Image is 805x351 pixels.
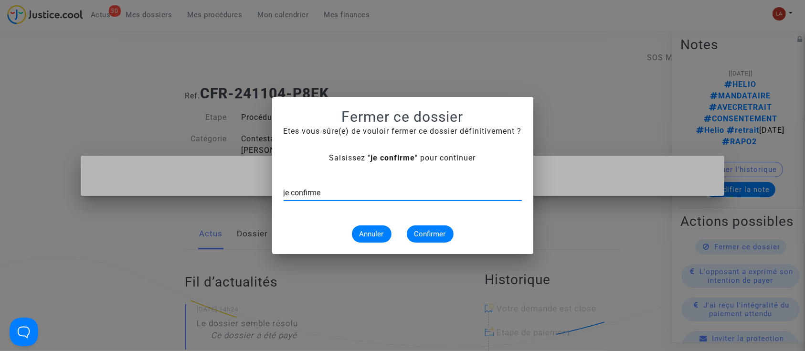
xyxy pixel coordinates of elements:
b: je confirme [371,153,415,162]
span: Etes vous sûre(e) de vouloir fermer ce dossier définitivement ? [284,127,522,136]
button: Annuler [352,225,392,243]
iframe: Help Scout Beacon - Open [10,318,38,346]
button: Confirmer [407,225,454,243]
div: Saisissez " " pour continuer [284,152,522,164]
span: Annuler [360,230,384,238]
span: Confirmer [414,230,446,238]
h1: Fermer ce dossier [284,108,522,126]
